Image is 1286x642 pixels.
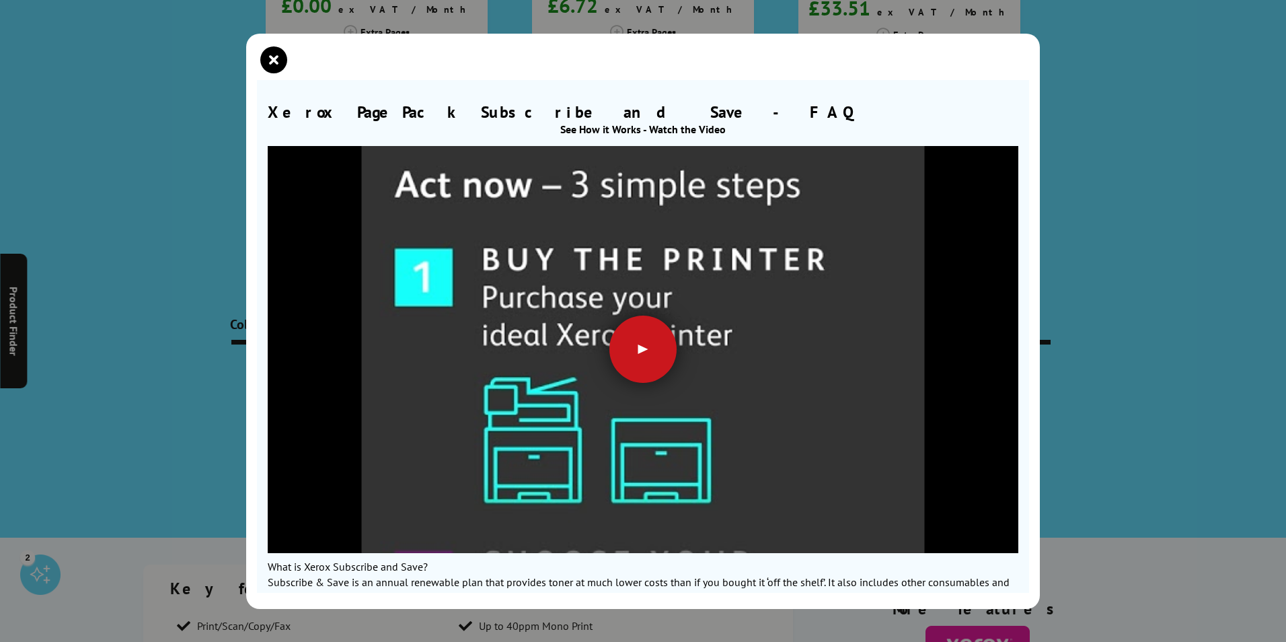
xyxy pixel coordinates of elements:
[268,573,1018,610] p: Subscribe & Save is an annual renewable plan that provides toner at much lower costs than if you ...
[268,102,1018,122] h3: Xerox PagePack Subscribe and Save - FAQ
[268,122,1018,136] div: See How it Works - Watch the Video
[264,50,284,70] button: close modal
[268,72,1018,635] img: Play
[268,560,1018,573] div: What is Xerox Subscribe and Save?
